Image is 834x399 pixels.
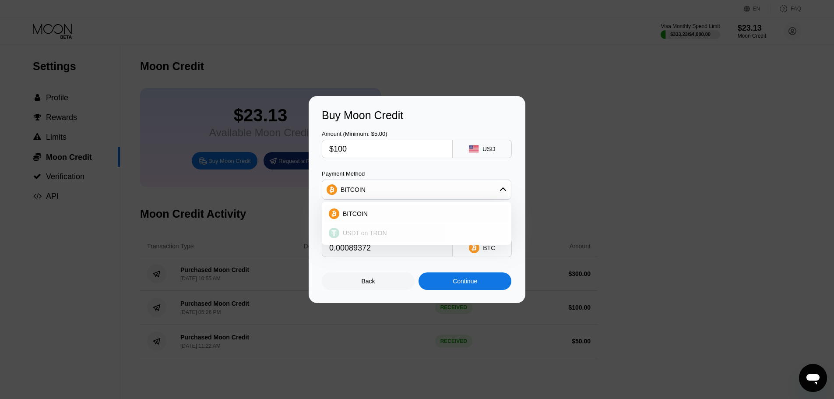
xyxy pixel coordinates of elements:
[324,224,509,242] div: USDT on TRON
[324,205,509,222] div: BITCOIN
[799,364,827,392] iframe: 메시징 창을 시작하는 버튼
[322,109,512,122] div: Buy Moon Credit
[322,131,453,137] div: Amount (Minimum: $5.00)
[453,278,477,285] div: Continue
[482,145,496,152] div: USD
[343,230,387,237] span: USDT on TRON
[322,272,415,290] div: Back
[322,170,511,177] div: Payment Method
[343,210,368,217] span: BITCOIN
[329,140,445,158] input: $0.00
[419,272,511,290] div: Continue
[362,278,375,285] div: Back
[322,181,511,198] div: BITCOIN
[483,244,495,251] div: BTC
[341,186,366,193] div: BITCOIN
